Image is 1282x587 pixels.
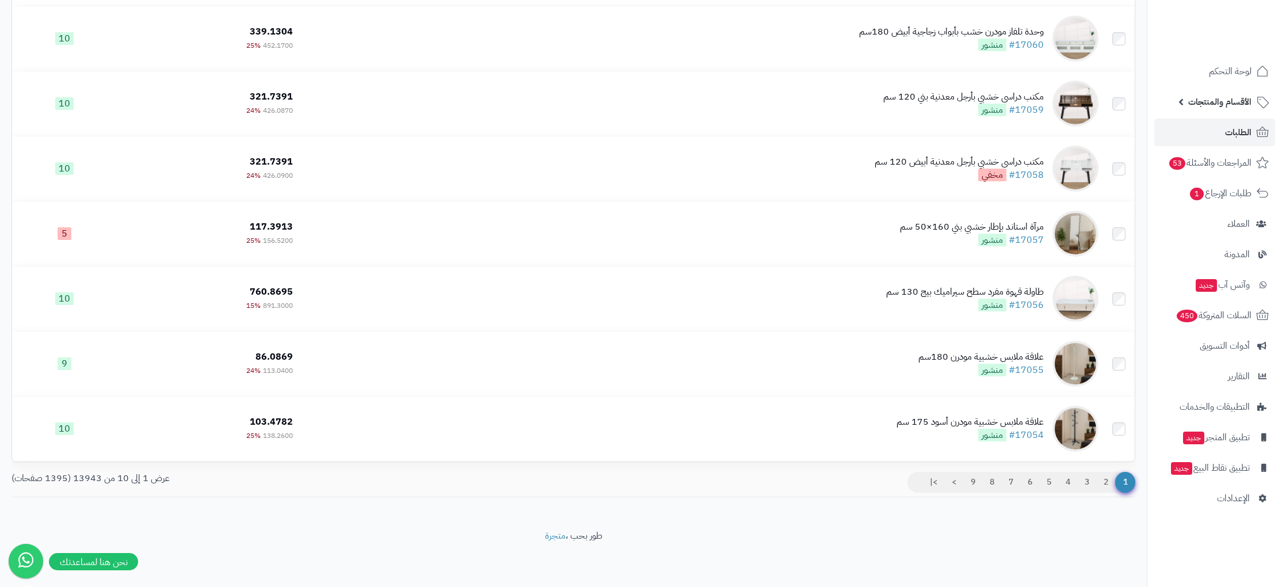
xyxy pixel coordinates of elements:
span: 10 [55,32,74,45]
div: عرض 1 إلى 10 من 13943 (1395 صفحات) [3,472,574,485]
a: #17057 [1009,233,1044,247]
a: 4 [1058,472,1078,493]
span: 86.0869 [255,350,293,364]
a: أدوات التسويق [1154,332,1275,360]
span: أدوات التسويق [1200,338,1250,354]
span: تطبيق المتجر [1182,429,1250,445]
img: وحدة تلفاز مودرن خشب بأبواب زجاجية أبيض 180سم [1052,16,1098,62]
a: وآتس آبجديد [1154,271,1275,299]
a: 3 [1077,472,1097,493]
img: طاولة قهوة مفرد سطح سيراميك بيج 130 سم [1052,276,1098,322]
a: 6 [1020,472,1040,493]
a: التقارير [1154,363,1275,390]
img: مرآة استاند بإطار خشبي بني 160×50 سم [1052,211,1098,257]
span: 321.7391 [250,90,293,104]
span: منشور [978,429,1006,441]
span: 426.0870 [263,105,293,116]
div: علاقة ملابس خشبية مودرن أسود 175 سم [896,416,1044,429]
a: 2 [1096,472,1116,493]
span: التطبيقات والخدمات [1180,399,1250,415]
span: مخفي [978,169,1006,181]
span: 10 [55,422,74,435]
div: مكتب دراسي خشبي بأرجل معدنية بني 120 سم [883,90,1044,104]
span: الأقسام والمنتجات [1188,94,1252,110]
a: تطبيق المتجرجديد [1154,424,1275,451]
a: 7 [1001,472,1021,493]
div: علاقة ملابس خشبية مودرن 180سم [918,350,1044,364]
span: المدونة [1224,246,1250,262]
a: التطبيقات والخدمات [1154,393,1275,421]
a: الطلبات [1154,119,1275,146]
a: > [944,472,964,493]
span: 10 [55,97,74,110]
span: 760.8695 [250,285,293,299]
div: مرآة استاند بإطار خشبي بني 160×50 سم [900,220,1044,234]
span: 426.0900 [263,170,293,181]
img: علاقة ملابس خشبية مودرن أسود 175 سم [1052,406,1098,452]
div: مكتب دراسي خشبي بأرجل معدنية أبيض 120 سم [875,155,1044,169]
span: منشور [978,39,1006,51]
a: #17055 [1009,363,1044,377]
span: الطلبات [1225,124,1252,140]
a: >| [922,472,945,493]
a: السلات المتروكة450 [1154,302,1275,329]
img: علاقة ملابس خشبية مودرن 180سم [1052,341,1098,387]
span: العملاء [1227,216,1250,232]
span: 24% [246,365,261,376]
span: منشور [978,299,1006,311]
span: 15% [246,300,261,311]
a: طلبات الإرجاع1 [1154,180,1275,207]
img: مكتب دراسي خشبي بأرجل معدنية بني 120 سم [1052,81,1098,127]
span: 10 [55,292,74,305]
span: تطبيق نقاط البيع [1170,460,1250,476]
span: السلات المتروكة [1176,307,1252,323]
span: 1 [1115,472,1135,493]
img: logo-2.png [1204,32,1271,56]
span: 339.1304 [250,25,293,39]
a: #17054 [1009,428,1044,442]
a: المراجعات والأسئلة53 [1154,149,1275,177]
a: 9 [963,472,983,493]
span: 10 [55,162,74,175]
span: لوحة التحكم [1209,63,1252,79]
a: متجرة [545,529,566,543]
span: المراجعات والأسئلة [1168,155,1252,171]
span: 24% [246,170,261,181]
span: 5 [58,227,71,240]
span: 113.0400 [263,365,293,376]
span: جديد [1171,462,1192,475]
span: 103.4782 [250,415,293,429]
a: #17058 [1009,168,1044,182]
span: طلبات الإرجاع [1189,185,1252,201]
div: طاولة قهوة مفرد سطح سيراميك بيج 130 سم [886,285,1044,299]
a: المدونة [1154,241,1275,268]
span: جديد [1196,279,1217,292]
span: منشور [978,104,1006,116]
a: #17060 [1009,38,1044,52]
span: الإعدادات [1217,490,1250,506]
span: 1 [1190,188,1204,200]
span: منشور [978,364,1006,376]
span: 138.2600 [263,430,293,441]
span: 53 [1169,157,1185,170]
span: 891.3000 [263,300,293,311]
a: 8 [982,472,1002,493]
span: 156.5200 [263,235,293,246]
span: التقارير [1228,368,1250,384]
span: جديد [1183,432,1204,444]
span: وآتس آب [1195,277,1250,293]
a: لوحة التحكم [1154,58,1275,85]
span: 452.1700 [263,40,293,51]
div: وحدة تلفاز مودرن خشب بأبواب زجاجية أبيض 180سم [859,25,1044,39]
span: 25% [246,40,261,51]
span: 9 [58,357,71,370]
span: 24% [246,105,261,116]
a: تطبيق نقاط البيعجديد [1154,454,1275,482]
a: #17059 [1009,103,1044,117]
img: مكتب دراسي خشبي بأرجل معدنية أبيض 120 سم [1052,146,1098,192]
a: 5 [1039,472,1059,493]
a: العملاء [1154,210,1275,238]
span: 117.3913 [250,220,293,234]
span: 25% [246,235,261,246]
a: الإعدادات [1154,485,1275,512]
